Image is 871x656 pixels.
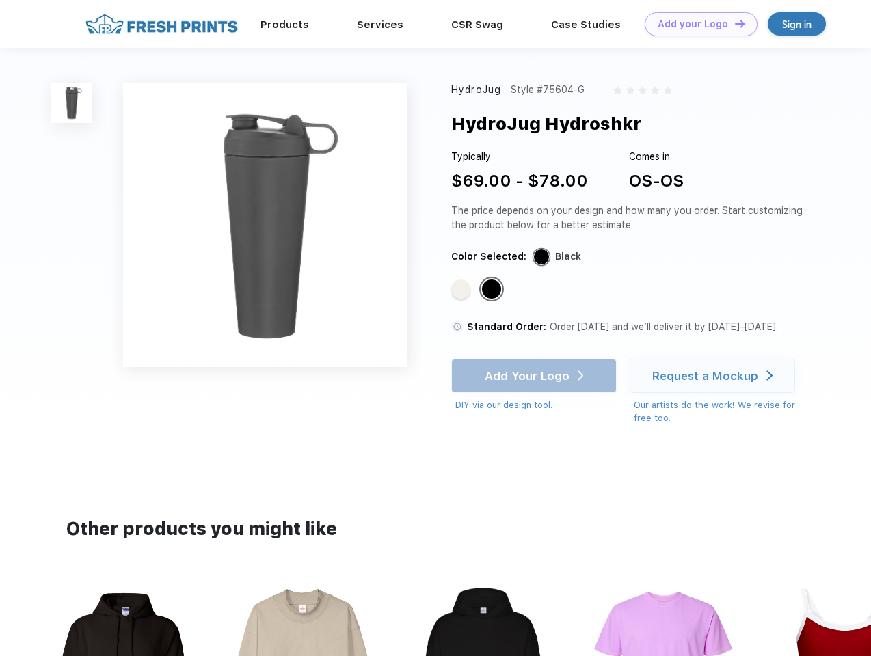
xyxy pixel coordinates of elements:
div: HydroJug Hydroshkr [451,111,641,137]
div: Style #75604-G [511,83,585,97]
div: Black [555,249,581,264]
div: OS-OS [629,169,684,193]
img: gray_star.svg [613,86,621,94]
div: HydroJug [451,83,501,97]
div: DIY via our design tool. [455,398,617,412]
img: gray_star.svg [651,86,659,94]
img: white arrow [766,370,773,381]
div: The price depends on your design and how many you order. Start customizing the product below for ... [451,204,808,232]
div: Request a Mockup [652,369,758,383]
a: Sign in [768,12,826,36]
img: fo%20logo%202.webp [81,12,242,36]
img: gray_star.svg [626,86,634,94]
img: DT [735,20,745,27]
div: Sign in [782,16,812,32]
span: Standard Order: [467,321,546,332]
div: Our artists do the work! We revise for free too. [634,398,808,425]
img: func=resize&h=100 [51,83,92,123]
div: Black [482,279,501,299]
div: Bone [451,279,470,299]
div: Typically [451,150,588,164]
img: gray_star.svg [664,86,672,94]
div: Other products you might like [66,516,804,543]
img: func=resize&h=640 [123,83,407,367]
img: gray_star.svg [639,86,647,94]
a: Products [260,18,309,31]
div: Color Selected: [451,249,526,264]
img: standard order [451,320,464,333]
div: $69.00 - $78.00 [451,169,588,193]
div: Comes in [629,150,684,164]
span: Order [DATE] and we’ll deliver it by [DATE]–[DATE]. [550,321,778,332]
div: Add your Logo [658,18,728,30]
